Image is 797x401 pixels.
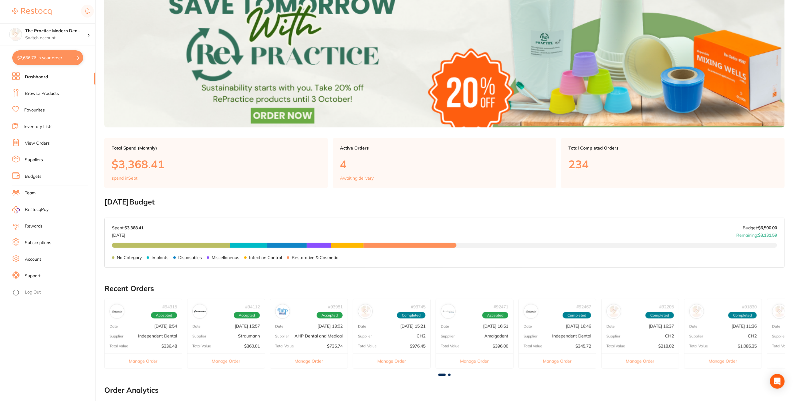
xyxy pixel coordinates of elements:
[576,344,591,348] p: $345.72
[112,230,144,238] p: [DATE]
[12,288,94,298] button: Log Out
[112,225,144,230] p: Spent:
[194,306,206,317] img: Straumann
[235,324,260,329] p: [DATE] 15:57
[340,146,549,150] p: Active Orders
[772,344,791,348] p: Total Value
[25,173,41,180] a: Budgets
[353,353,430,368] button: Manage Order
[606,334,620,338] p: Supplier
[25,190,36,196] a: Team
[178,255,202,260] p: Disposables
[525,306,537,317] img: Independent Dental
[275,324,283,329] p: Date
[552,333,591,338] p: Independent Dental
[25,207,48,213] span: RestocqPay
[270,353,348,368] button: Manage Order
[318,324,343,329] p: [DATE] 13:02
[606,344,625,348] p: Total Value
[736,230,777,238] p: Remaining:
[441,344,460,348] p: Total Value
[25,74,48,80] a: Dashboard
[360,306,371,317] img: CH2
[25,240,51,246] a: Subscriptions
[112,158,321,170] p: $3,368.41
[524,344,542,348] p: Total Value
[566,324,591,329] p: [DATE] 16:46
[328,304,343,309] p: # 93981
[358,344,377,348] p: Total Value
[576,304,591,309] p: # 92467
[568,146,777,150] p: Total Completed Orders
[519,353,596,368] button: Manage Order
[161,344,177,348] p: $336.48
[10,28,22,41] img: The Practice Modern Dentistry and Facial Aesthetics
[484,333,508,338] p: Amalgadent
[112,146,321,150] p: Total Spend (Monthly)
[112,176,137,181] p: spend in Sept
[244,344,260,348] p: $360.01
[608,306,620,317] img: CH2
[295,333,343,338] p: AHP Dental and Medical
[524,324,532,329] p: Date
[358,334,372,338] p: Supplier
[436,353,513,368] button: Manage Order
[563,312,591,319] span: Completed
[770,374,785,389] div: Open Intercom Messenger
[162,304,177,309] p: # 94315
[483,324,508,329] p: [DATE] 16:51
[442,306,454,317] img: Amalgadent
[327,344,343,348] p: $735.74
[684,353,762,368] button: Manage Order
[340,176,374,181] p: Awaiting delivery
[561,138,785,188] a: Total Completed Orders234
[104,138,328,188] a: Total Spend (Monthly)$3,368.41spend inSept
[12,8,52,15] img: Restocq Logo
[275,334,289,338] p: Supplier
[649,324,674,329] p: [DATE] 16:37
[441,334,455,338] p: Supplier
[192,334,206,338] p: Supplier
[417,333,425,338] p: CH2
[689,334,703,338] p: Supplier
[340,158,549,170] p: 4
[104,284,785,293] h2: Recent Orders
[25,289,41,295] a: Log Out
[658,344,674,348] p: $218.02
[25,91,59,97] a: Browse Products
[568,158,777,170] p: 234
[104,386,785,395] h2: Order Analytics
[25,223,43,229] a: Rewards
[292,255,338,260] p: Restorative & Cosmetic
[125,225,144,231] strong: $3,368.41
[691,306,703,317] img: CH2
[689,344,708,348] p: Total Value
[110,344,128,348] p: Total Value
[12,50,83,65] button: $2,636.76 in your order
[606,324,615,329] p: Date
[25,140,50,146] a: View Orders
[105,353,182,368] button: Manage Order
[212,255,239,260] p: Miscellaneous
[758,225,777,231] strong: $6,500.00
[728,312,757,319] span: Completed
[152,255,168,260] p: Implants
[482,312,508,319] span: Accepted
[192,324,201,329] p: Date
[277,306,288,317] img: AHP Dental and Medical
[187,353,265,368] button: Manage Order
[665,333,674,338] p: CH2
[25,157,43,163] a: Suppliers
[245,304,260,309] p: # 94112
[742,304,757,309] p: # 91830
[110,334,123,338] p: Supplier
[411,304,425,309] p: # 93745
[25,256,41,263] a: Account
[689,324,698,329] p: Date
[12,5,52,19] a: Restocq Logo
[659,304,674,309] p: # 92205
[732,324,757,329] p: [DATE] 11:36
[645,312,674,319] span: Completed
[25,273,40,279] a: Support
[117,255,142,260] p: No Category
